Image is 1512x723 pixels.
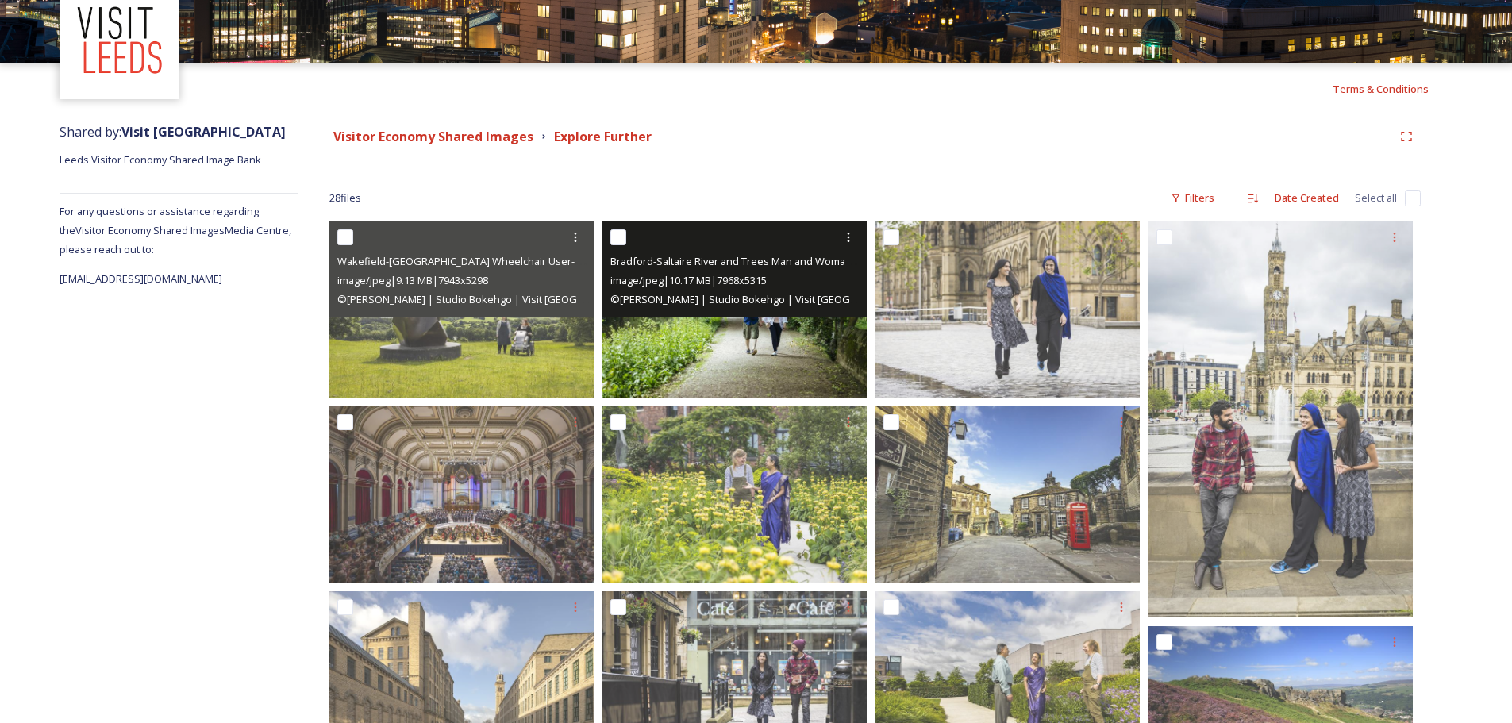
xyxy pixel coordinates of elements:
span: image/jpeg | 9.13 MB | 7943 x 5298 [337,273,488,287]
img: Kirklees-Huddersfield Town Hall Interior-c James Mulkeen-2024.jpg [329,406,594,583]
img: Bradford- City Hall Group of Friends-c James Mulkeen-2024.jpg [1148,221,1413,617]
span: 28 file s [329,190,361,206]
img: Bradford-City Hall Two Women-c James Mulkeen-2024.jpg [875,221,1140,398]
span: image/jpeg | 10.17 MB | 7968 x 5315 [610,273,767,287]
span: Wakefield-[GEOGRAPHIC_DATA] Wheelchair User-c [PERSON_NAME]-2024.jpg [337,253,702,268]
span: For any questions or assistance regarding the Visitor Economy Shared Images Media Centre, please ... [60,204,291,256]
div: Filters [1163,183,1222,213]
strong: Visit [GEOGRAPHIC_DATA] [121,123,286,140]
img: Bradford-Haworth Traditional Street and Red Phone Box-c James Mulkeen-2024.jpg [875,406,1140,583]
strong: Explore Further [554,128,652,145]
span: Shared by: [60,123,286,140]
span: © [PERSON_NAME] | Studio Bokehgo | Visit [GEOGRAPHIC_DATA] | Visit [GEOGRAPHIC_DATA] [610,291,1052,306]
span: [EMAIL_ADDRESS][DOMAIN_NAME] [60,271,222,286]
span: Leeds Visitor Economy Shared Image Bank [60,152,261,167]
div: Date Created [1267,183,1347,213]
span: © [PERSON_NAME] | Studio Bokehgo | Visit [GEOGRAPHIC_DATA] | Visit [GEOGRAPHIC_DATA] [337,291,779,306]
span: Select all [1355,190,1397,206]
img: Wakefield-The Hepworth Yellow Flowers-c James Mulkeen-2024.jpg [602,406,867,583]
span: Bradford-Saltaire River and Trees Man and Woman-c [PERSON_NAME]-2024.jpg [610,253,983,268]
strong: Visitor Economy Shared Images [333,128,533,145]
a: Terms & Conditions [1333,79,1452,98]
span: Terms & Conditions [1333,82,1429,96]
